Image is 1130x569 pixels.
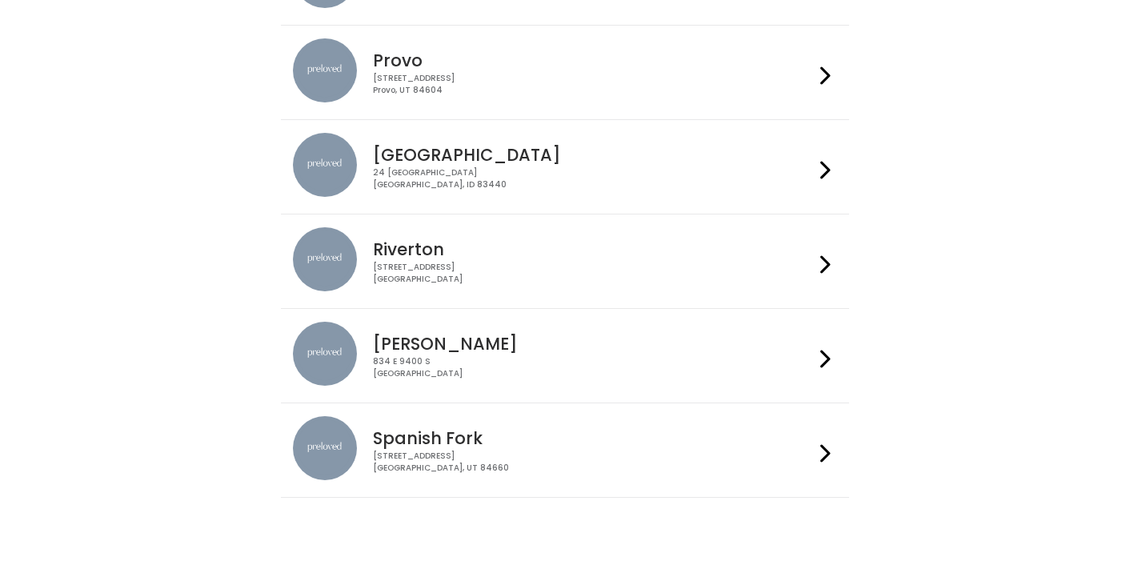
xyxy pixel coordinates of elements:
[293,133,836,201] a: preloved location [GEOGRAPHIC_DATA] 24 [GEOGRAPHIC_DATA][GEOGRAPHIC_DATA], ID 83440
[373,262,813,285] div: [STREET_ADDRESS] [GEOGRAPHIC_DATA]
[293,416,836,484] a: preloved location Spanish Fork [STREET_ADDRESS][GEOGRAPHIC_DATA], UT 84660
[373,146,813,164] h4: [GEOGRAPHIC_DATA]
[293,322,357,386] img: preloved location
[293,227,357,291] img: preloved location
[373,167,813,190] div: 24 [GEOGRAPHIC_DATA] [GEOGRAPHIC_DATA], ID 83440
[293,38,357,102] img: preloved location
[373,356,813,379] div: 834 E 9400 S [GEOGRAPHIC_DATA]
[373,240,813,258] h4: Riverton
[373,73,813,96] div: [STREET_ADDRESS] Provo, UT 84604
[373,335,813,353] h4: [PERSON_NAME]
[293,416,357,480] img: preloved location
[293,133,357,197] img: preloved location
[293,322,836,390] a: preloved location [PERSON_NAME] 834 E 9400 S[GEOGRAPHIC_DATA]
[293,227,836,295] a: preloved location Riverton [STREET_ADDRESS][GEOGRAPHIC_DATA]
[293,38,836,106] a: preloved location Provo [STREET_ADDRESS]Provo, UT 84604
[373,429,813,447] h4: Spanish Fork
[373,451,813,474] div: [STREET_ADDRESS] [GEOGRAPHIC_DATA], UT 84660
[373,51,813,70] h4: Provo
